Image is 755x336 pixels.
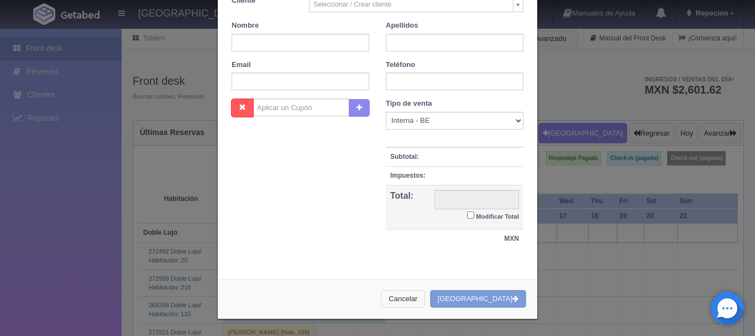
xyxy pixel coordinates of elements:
[381,290,425,308] button: Cancelar
[386,167,430,185] th: Impuestos:
[386,99,432,109] label: Tipo de venta
[386,185,430,230] th: Total:
[386,147,430,167] th: Subtotal:
[476,213,519,220] small: Modificar Total
[504,235,519,242] strong: MXN
[232,60,251,70] label: Email
[386,60,415,70] label: Teléfono
[467,211,474,219] input: Modificar Total
[232,20,259,31] label: Nombre
[253,99,349,116] input: Aplicar un Cupón
[386,20,418,31] label: Apellidos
